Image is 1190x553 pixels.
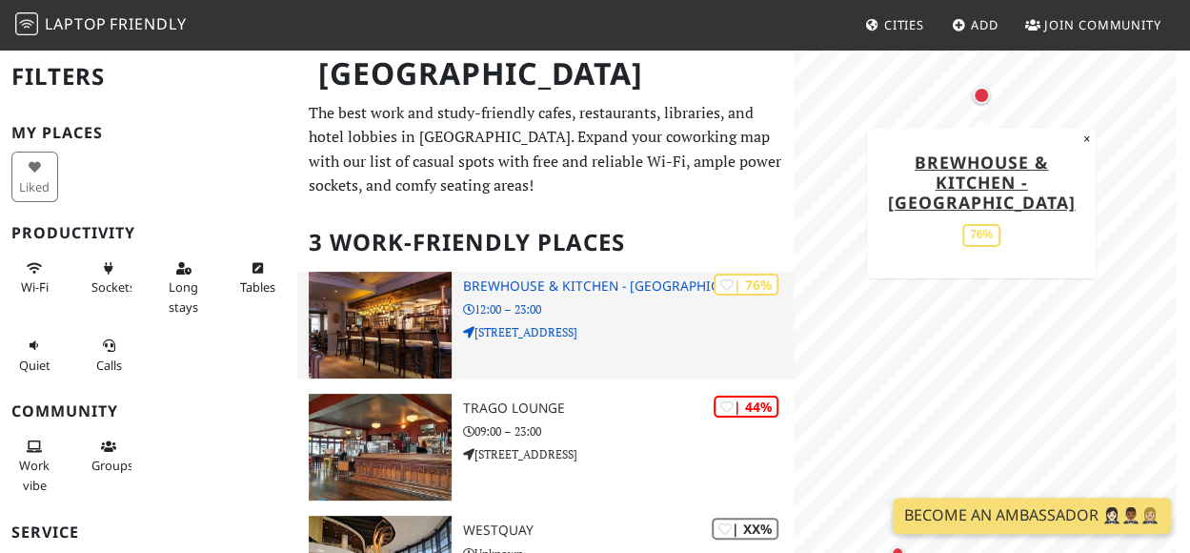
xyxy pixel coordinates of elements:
[309,214,781,272] h2: 3 Work-Friendly Places
[309,394,451,501] img: Trago Lounge
[714,274,778,296] div: | 76%
[11,431,58,501] button: Work vibe
[169,278,198,315] span: Long stays
[11,48,286,106] h2: Filters
[969,83,994,108] div: Map marker
[11,402,286,420] h3: Community
[240,278,275,296] span: Work-friendly tables
[463,445,794,463] p: [STREET_ADDRESS]
[19,457,50,493] span: People working
[309,272,451,379] img: Brewhouse & Kitchen - Southampton
[463,400,794,417] h3: Trago Lounge
[712,518,778,540] div: | XX%
[971,16,998,33] span: Add
[91,457,133,474] span: Group tables
[887,151,1075,214] a: Brewhouse & Kitchen - [GEOGRAPHIC_DATA]
[86,253,132,303] button: Sockets
[1078,129,1096,150] button: Close popup
[21,278,49,296] span: Stable Wi-Fi
[11,330,58,380] button: Quiet
[86,330,132,380] button: Calls
[309,101,781,198] p: The best work and study-friendly cafes, restaurants, libraries, and hotel lobbies in [GEOGRAPHIC_...
[944,8,1006,42] a: Add
[857,8,932,42] a: Cities
[297,272,793,379] a: Brewhouse & Kitchen - Southampton | 76% Brewhouse & Kitchen - [GEOGRAPHIC_DATA] 12:00 – 23:00 [ST...
[297,394,793,501] a: Trago Lounge | 44% Trago Lounge 09:00 – 23:00 [STREET_ADDRESS]
[15,9,187,42] a: LaptopFriendly LaptopFriendly
[45,13,107,34] span: Laptop
[463,422,794,440] p: 09:00 – 23:00
[714,396,778,418] div: | 44%
[1044,16,1161,33] span: Join Community
[19,357,50,374] span: Quiet
[234,253,281,303] button: Tables
[962,224,1000,246] div: 76%
[11,124,286,142] h3: My Places
[884,16,924,33] span: Cities
[463,522,794,539] h3: Westquay
[463,323,794,341] p: [STREET_ADDRESS]
[303,48,789,100] h1: [GEOGRAPHIC_DATA]
[91,278,135,296] span: Power sockets
[110,13,186,34] span: Friendly
[463,278,794,295] h3: Brewhouse & Kitchen - [GEOGRAPHIC_DATA]
[96,357,122,374] span: Video/audio calls
[11,523,286,542] h3: Service
[1018,8,1169,42] a: Join Community
[463,300,794,318] p: 12:00 – 23:00
[160,253,207,322] button: Long stays
[11,253,58,303] button: Wi-Fi
[11,224,286,242] h3: Productivity
[15,12,38,35] img: LaptopFriendly
[86,431,132,481] button: Groups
